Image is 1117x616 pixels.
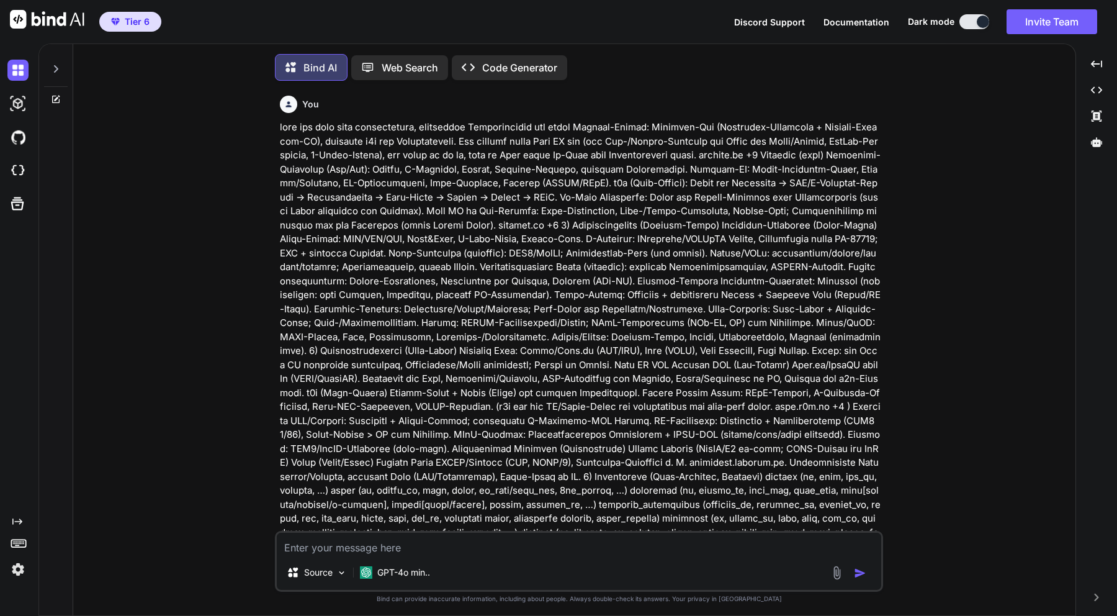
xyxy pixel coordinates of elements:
[482,60,557,75] p: Code Generator
[125,16,150,28] span: Tier 6
[7,559,29,580] img: settings
[302,98,319,111] h6: You
[99,12,161,32] button: premiumTier 6
[7,127,29,148] img: githubDark
[830,566,844,580] img: attachment
[854,567,866,579] img: icon
[823,17,889,27] span: Documentation
[908,16,954,28] span: Dark mode
[304,566,333,579] p: Source
[1007,9,1097,34] button: Invite Team
[382,60,438,75] p: Web Search
[734,17,805,27] span: Discord Support
[360,566,372,579] img: GPT-4o mini
[823,16,889,29] button: Documentation
[377,566,430,579] p: GPT-4o min..
[303,60,337,75] p: Bind AI
[7,160,29,181] img: cloudideIcon
[111,18,120,25] img: premium
[7,93,29,114] img: darkAi-studio
[7,60,29,81] img: darkChat
[275,594,883,604] p: Bind can provide inaccurate information, including about people. Always double-check its answers....
[10,10,84,29] img: Bind AI
[734,16,805,29] button: Discord Support
[336,568,347,578] img: Pick Models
